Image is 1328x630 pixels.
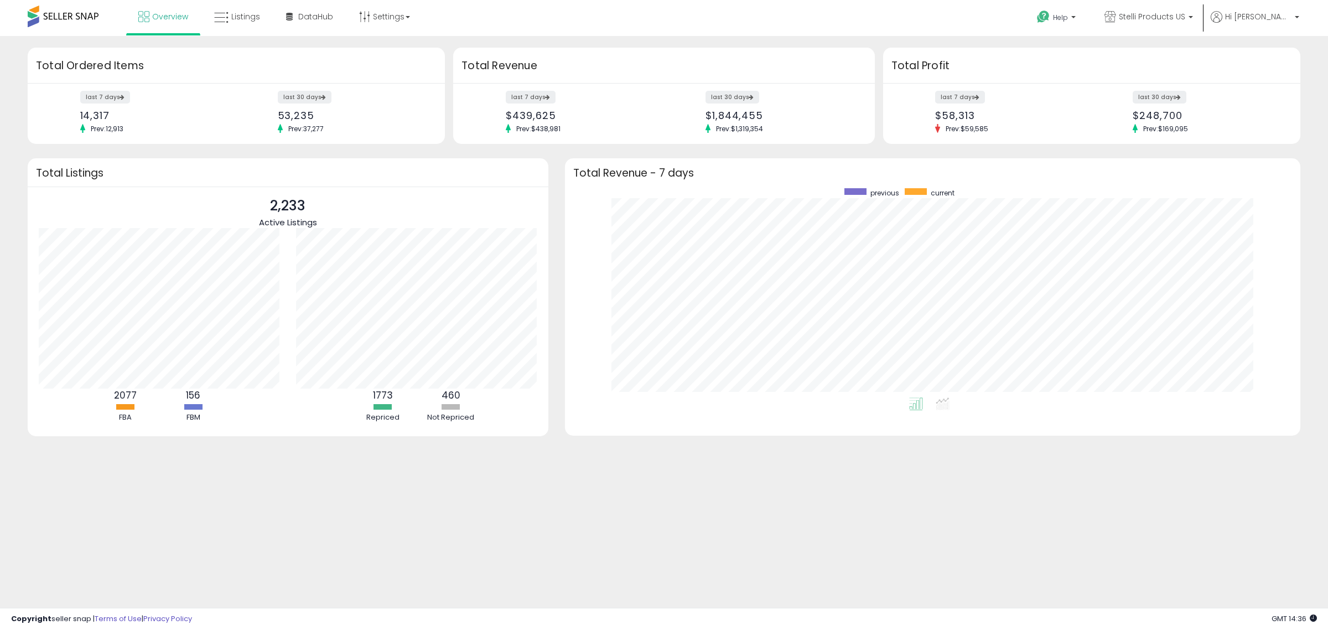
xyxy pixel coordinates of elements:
div: $58,313 [935,110,1083,121]
span: Hi [PERSON_NAME] [1225,11,1291,22]
span: Prev: $169,095 [1138,124,1194,133]
label: last 30 days [278,91,331,104]
b: 2077 [114,389,137,402]
a: Hi [PERSON_NAME] [1211,11,1299,36]
div: Repriced [350,412,416,423]
span: Overview [152,11,188,22]
b: 1773 [373,389,393,402]
span: previous [870,188,899,198]
span: Prev: 12,913 [85,124,129,133]
span: Stelli Products US [1119,11,1185,22]
div: FBA [92,412,158,423]
label: last 7 days [935,91,985,104]
div: $248,700 [1133,110,1281,121]
h3: Total Listings [36,169,540,177]
span: Listings [231,11,260,22]
h3: Total Profit [891,58,1292,74]
a: Help [1028,2,1087,36]
h3: Total Ordered Items [36,58,437,74]
span: Prev: $59,585 [940,124,994,133]
div: 14,317 [80,110,229,121]
span: Prev: $1,319,354 [710,124,769,133]
div: $1,844,455 [705,110,855,121]
div: Not Repriced [418,412,484,423]
i: Get Help [1036,10,1050,24]
div: 53,235 [278,110,426,121]
b: 460 [442,389,460,402]
span: current [931,188,954,198]
label: last 7 days [80,91,130,104]
h3: Total Revenue [461,58,867,74]
label: last 7 days [506,91,556,104]
div: FBM [160,412,226,423]
span: DataHub [298,11,333,22]
span: Prev: 37,277 [283,124,329,133]
h3: Total Revenue - 7 days [573,169,1292,177]
span: Active Listings [259,216,317,228]
span: Prev: $438,981 [511,124,566,133]
div: $439,625 [506,110,656,121]
label: last 30 days [1133,91,1186,104]
label: last 30 days [705,91,759,104]
p: 2,233 [259,195,317,216]
b: 156 [186,389,200,402]
span: Help [1053,13,1068,22]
